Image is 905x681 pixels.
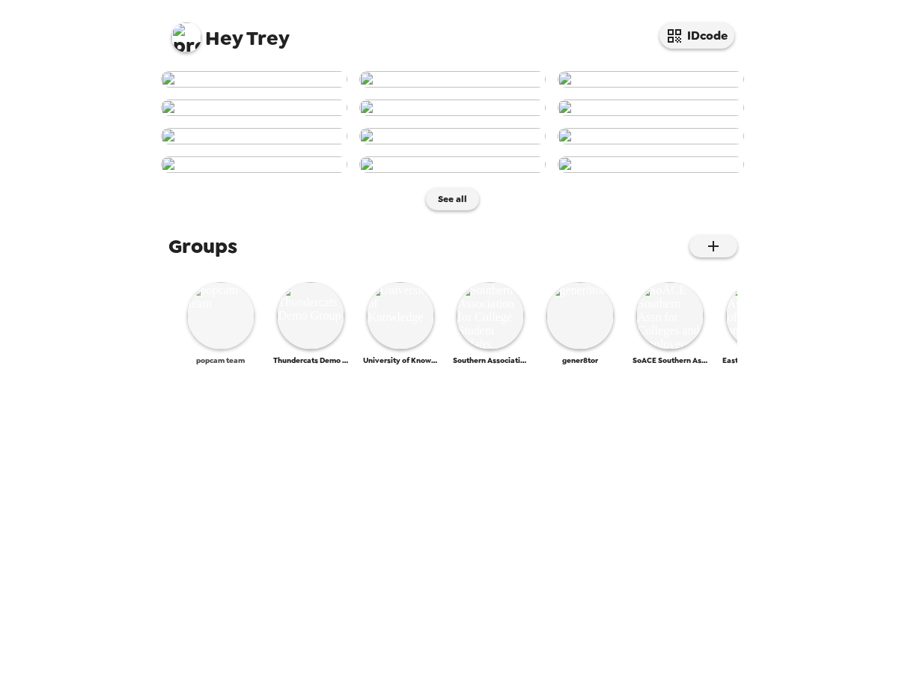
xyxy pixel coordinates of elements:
[359,128,546,144] img: user-266066
[546,282,614,349] img: gener8tor
[359,71,546,88] img: user-267107
[558,71,744,88] img: user-267095
[171,15,290,49] span: Trey
[722,355,797,365] span: Eastern Association of Colleges and Employers
[558,156,744,173] img: user-264790
[426,188,479,210] button: See all
[161,71,347,88] img: user-268499
[363,355,438,365] span: University of Knowledge
[726,282,793,349] img: Eastern Association of Colleges and Employers
[273,355,348,365] span: Thundercats Demo Group
[558,100,744,116] img: user-266981
[453,355,528,365] span: Southern Association for College Student Affairs
[161,100,347,116] img: user-267094
[277,282,344,349] img: Thundercats Demo Group
[205,25,243,52] span: Hey
[196,355,245,365] span: popcam team
[633,355,707,365] span: SoACE Southern Assn for Colleges and Employers
[367,282,434,349] img: University of Knowledge
[457,282,524,349] img: Southern Association for College Student Affairs
[659,22,734,49] button: IDcode
[636,282,704,349] img: SoACE Southern Assn for Colleges and Employers
[187,282,255,349] img: popcam team
[562,355,598,365] span: gener8tor
[161,128,347,144] img: user-266587
[359,156,546,173] img: user-264953
[168,233,237,260] span: Groups
[558,128,744,144] img: user-265956
[171,22,201,52] img: profile pic
[359,100,546,116] img: user-267011
[161,156,347,173] img: user-265090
